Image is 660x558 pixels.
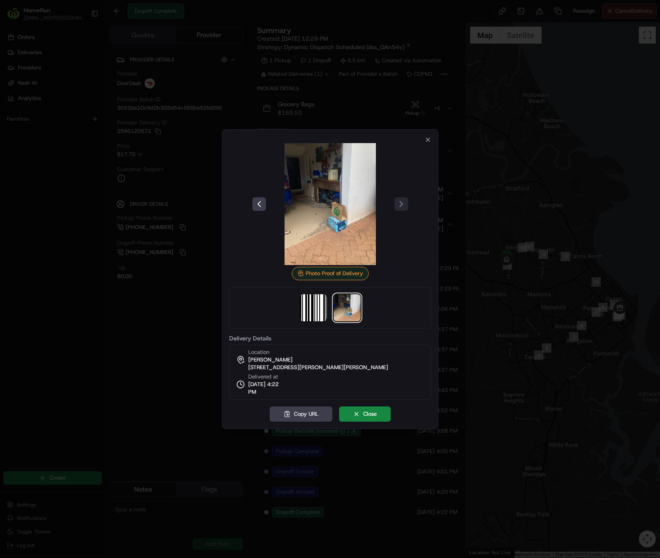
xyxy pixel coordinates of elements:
[248,381,287,396] span: [DATE] 4:22 PM
[270,406,332,422] button: Copy URL
[292,267,369,280] div: Photo Proof of Delivery
[269,143,391,265] img: photo_proof_of_delivery image
[300,294,327,321] img: barcode_scan_on_pickup image
[248,356,293,364] span: [PERSON_NAME]
[248,364,388,371] span: [STREET_ADDRESS][PERSON_NAME][PERSON_NAME]
[334,294,361,321] img: photo_proof_of_delivery image
[339,406,391,422] button: Close
[248,348,269,356] span: Location
[229,335,431,341] label: Delivery Details
[248,373,287,381] span: Delivered at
